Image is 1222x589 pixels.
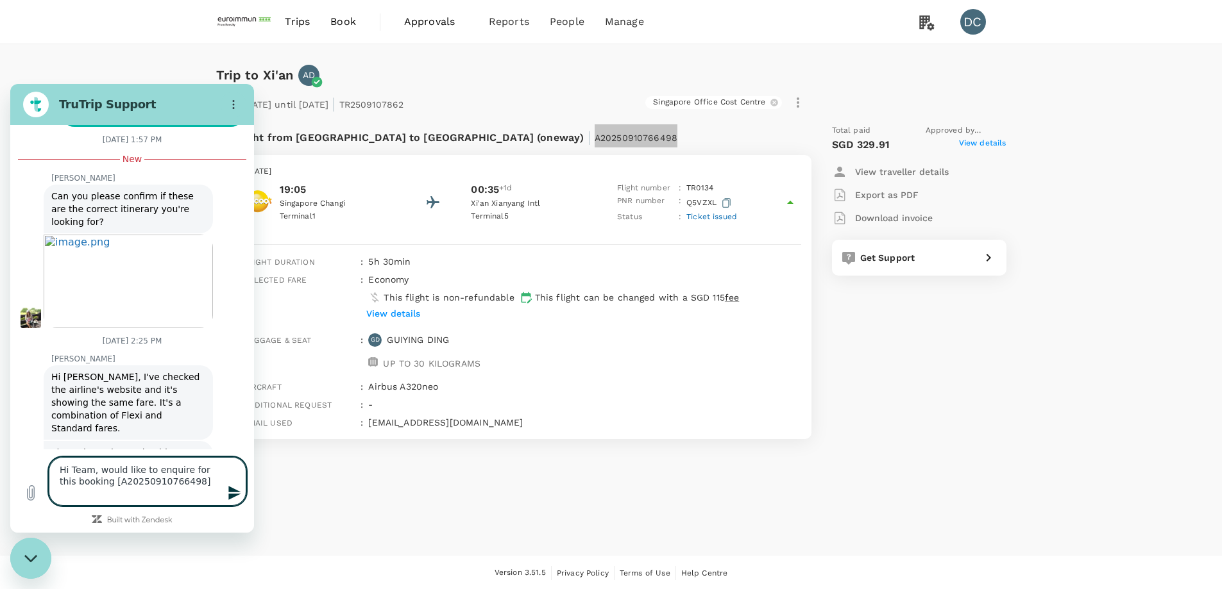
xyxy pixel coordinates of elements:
[855,212,933,224] p: Download invoice
[41,362,195,388] span: Please let us know should you need further assistance.
[489,14,529,29] span: Reports
[404,14,468,29] span: Approvals
[681,568,728,577] span: Help Centre
[679,211,681,224] p: :
[855,165,949,178] p: View traveller details
[97,433,162,441] a: Built with Zendesk: Visit the Zendesk website in a new tab
[41,106,195,144] span: Can you please confirm if these are the correct itinerary you're looking for?
[355,328,363,375] div: :
[686,195,734,211] p: Q5VZXL
[495,567,546,579] span: Version 3.51.5
[41,270,244,280] p: [PERSON_NAME]
[595,133,677,143] span: A20250910766498
[860,253,915,263] span: Get Support
[33,151,203,244] a: Image shared. Ask your agent for more context, if required. Open in new tab.
[366,307,420,320] p: View details
[535,291,740,304] p: This flight can be changed with a SGD 115
[8,396,33,422] button: Upload file
[855,188,919,201] p: Export as PDF
[371,335,380,344] p: GD
[10,84,254,533] iframe: Messaging window
[33,151,203,244] img: image.png
[332,95,335,113] span: |
[686,212,737,221] span: Ticket issued
[959,137,1006,153] span: View details
[216,65,294,85] h6: Trip to Xi'an
[588,128,591,146] span: |
[832,160,949,183] button: View traveller details
[645,96,781,109] div: Singapore Office Cost Centre
[368,273,409,286] p: economy
[41,286,195,351] span: Hi [PERSON_NAME], I've checked the airline's website and it's showing the same fare. It's a combi...
[617,182,674,195] p: Flight number
[216,8,275,36] img: EUROIMMUN (South East Asia) Pte. Ltd.
[368,416,801,429] p: [EMAIL_ADDRESS][DOMAIN_NAME]
[679,182,681,195] p: :
[617,211,674,224] p: Status
[368,357,378,367] img: baggage-icon
[280,197,395,210] p: Singapore Changi
[363,304,423,323] button: View details
[355,250,363,268] div: :
[280,182,395,197] p: 19:05
[725,292,739,303] span: fee
[246,188,272,214] img: Scoot
[617,195,674,211] p: PNR number
[645,97,773,108] span: Singapore Office Cost Centre
[355,268,363,328] div: :
[280,210,395,223] p: Terminal 1
[244,276,307,285] span: Selected fare
[471,182,499,197] p: 00:35
[832,137,890,153] p: SGD 329.91
[38,373,236,422] textarea: Hi Team, would like to enquire for this booking [A20250910766498]
[605,14,644,29] span: Manage
[355,375,363,393] div: :
[471,197,586,210] p: Xi'an Xianyang Intl
[620,568,670,577] span: Terms of Use
[387,333,449,346] p: GUIYING DING
[384,291,514,304] p: This flight is non-refundable
[355,393,363,411] div: :
[557,566,609,580] a: Privacy Policy
[363,375,801,393] div: Airbus A320neo
[368,255,801,268] p: 5h 30min
[557,568,609,577] span: Privacy Policy
[210,396,236,422] button: Send message
[499,182,512,197] span: +1d
[960,9,986,35] div: DC
[92,252,152,262] p: [DATE] 2:25 PM
[244,336,312,345] span: Baggage & seat
[244,383,282,392] span: Aircraft
[686,182,713,195] p: TR 0134
[285,14,310,29] span: Trips
[383,357,480,370] p: UP TO 30 KILOGRAMS
[832,206,933,229] button: Download invoice
[471,210,586,223] p: Terminal 5
[41,89,244,99] p: [PERSON_NAME]
[10,538,51,579] iframe: Button to launch messaging window, conversation in progress
[244,258,315,267] span: Flight duration
[234,124,678,147] p: Flight from [GEOGRAPHIC_DATA] to [GEOGRAPHIC_DATA] (oneway)
[216,91,404,114] p: From [DATE] until [DATE] TR2509107862
[620,566,670,580] a: Terms of Use
[679,195,681,211] p: :
[244,419,293,427] span: Email used
[832,183,919,206] button: Export as PDF
[926,124,1006,137] span: Approved by
[363,393,801,411] div: -
[681,566,728,580] a: Help Centre
[244,401,332,410] span: Additional request
[355,411,363,429] div: :
[832,124,871,137] span: Total paid
[550,14,584,29] span: People
[330,14,356,29] span: Book
[303,69,315,81] p: AD
[246,165,799,178] p: [DATE]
